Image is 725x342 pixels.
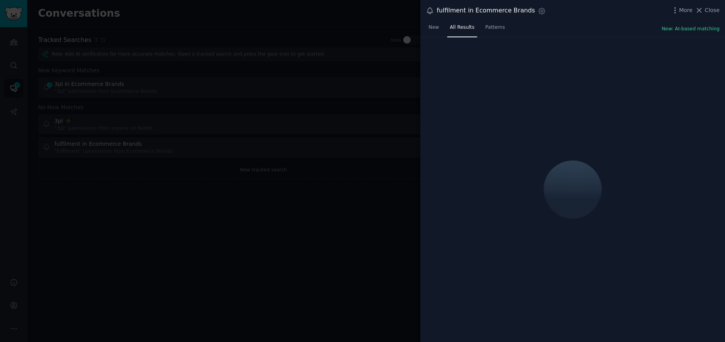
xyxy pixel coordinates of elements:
[437,6,535,16] div: fulfilment in Ecommerce Brands
[662,26,720,33] button: New: AI-based matching
[485,24,505,31] span: Patterns
[705,6,720,14] span: Close
[671,6,693,14] button: More
[447,21,477,37] a: All Results
[429,24,439,31] span: New
[695,6,720,14] button: Close
[450,24,474,31] span: All Results
[679,6,693,14] span: More
[426,21,442,37] a: New
[483,21,507,37] a: Patterns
